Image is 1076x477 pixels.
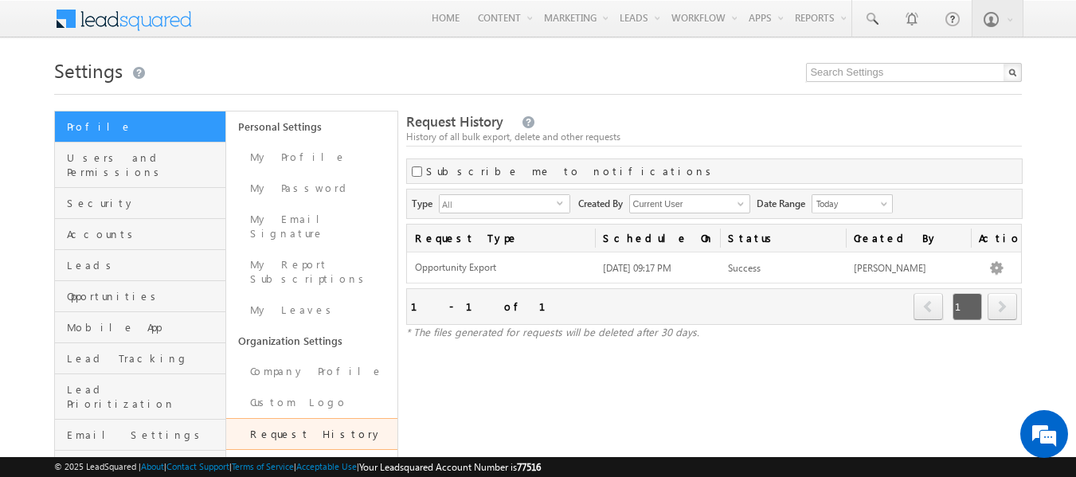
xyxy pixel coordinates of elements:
[406,325,699,338] span: * The files generated for requests will be deleted after 30 days.
[141,461,164,471] a: About
[55,312,225,343] a: Mobile App
[728,262,761,274] span: Success
[67,289,221,303] span: Opportunities
[729,196,749,212] a: Show All Items
[226,387,397,418] a: Custom Logo
[67,320,221,334] span: Mobile App
[55,188,225,219] a: Security
[415,261,587,275] span: Opportunity Export
[914,295,944,320] a: prev
[988,293,1017,320] span: next
[55,343,225,374] a: Lead Tracking
[67,151,221,179] span: Users and Permissions
[411,297,565,315] div: 1 - 1 of 1
[67,351,221,366] span: Lead Tracking
[226,204,397,249] a: My Email Signature
[406,112,503,131] span: Request History
[426,164,717,178] label: Subscribe me to notifications
[296,461,357,471] a: Acceptable Use
[440,195,557,213] span: All
[720,225,846,252] a: Status
[359,461,541,473] span: Your Leadsquared Account Number is
[226,142,397,173] a: My Profile
[806,63,1022,82] input: Search Settings
[595,225,721,252] a: Schedule On
[226,111,397,142] a: Personal Settings
[629,194,750,213] input: Type to Search
[226,418,397,450] a: Request History
[67,119,221,134] span: Profile
[67,428,221,442] span: Email Settings
[517,461,541,473] span: 77516
[757,194,812,211] span: Date Range
[812,194,893,213] a: Today
[55,374,225,420] a: Lead Prioritization
[557,199,569,206] span: select
[603,262,671,274] span: [DATE] 09:17 PM
[226,173,397,204] a: My Password
[854,262,926,274] span: [PERSON_NAME]
[54,459,541,475] span: © 2025 LeadSquared | | | | |
[953,293,982,320] span: 1
[232,461,294,471] a: Terms of Service
[55,111,225,143] a: Profile
[55,281,225,312] a: Opportunities
[578,194,629,211] span: Created By
[412,194,439,211] span: Type
[439,194,570,213] div: All
[406,130,1023,144] div: History of all bulk export, delete and other requests
[67,258,221,272] span: Leads
[988,295,1017,320] a: next
[226,326,397,356] a: Organization Settings
[166,461,229,471] a: Contact Support
[55,250,225,281] a: Leads
[55,420,225,451] a: Email Settings
[67,227,221,241] span: Accounts
[226,356,397,387] a: Company Profile
[54,57,123,83] span: Settings
[55,219,225,250] a: Accounts
[846,225,972,252] a: Created By
[812,197,888,211] span: Today
[67,382,221,411] span: Lead Prioritization
[226,295,397,326] a: My Leaves
[914,293,943,320] span: prev
[971,225,1021,252] span: Actions
[67,196,221,210] span: Security
[55,143,225,188] a: Users and Permissions
[407,225,595,252] a: Request Type
[226,249,397,295] a: My Report Subscriptions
